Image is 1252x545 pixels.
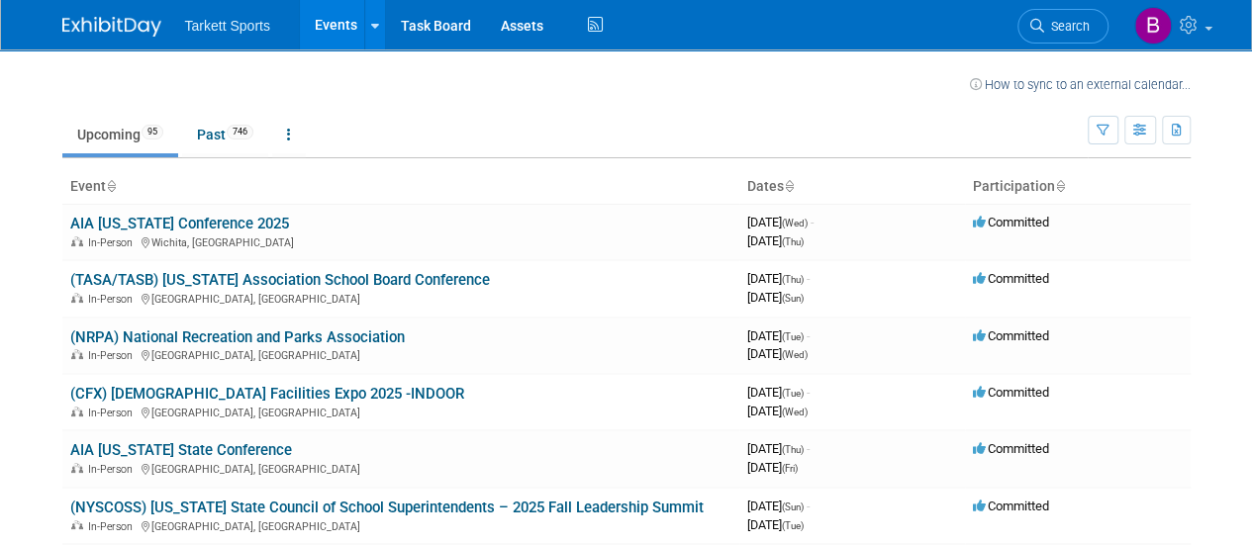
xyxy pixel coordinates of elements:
span: 746 [227,125,253,139]
span: - [807,271,810,286]
th: Participation [965,170,1191,204]
span: [DATE] [747,290,804,305]
span: Tarkett Sports [185,18,270,34]
span: [DATE] [747,499,810,513]
span: Search [1044,19,1090,34]
span: In-Person [88,293,139,306]
span: (Fri) [782,463,798,474]
span: - [811,215,814,229]
a: AIA [US_STATE] Conference 2025 [70,215,289,232]
a: How to sync to an external calendar... [970,77,1191,92]
span: - [807,441,810,456]
div: [GEOGRAPHIC_DATA], [GEOGRAPHIC_DATA] [70,517,731,533]
span: [DATE] [747,233,804,248]
div: Wichita, [GEOGRAPHIC_DATA] [70,233,731,249]
a: (CFX) [DEMOGRAPHIC_DATA] Facilities Expo 2025 -INDOOR [70,385,464,403]
span: [DATE] [747,346,808,361]
img: In-Person Event [71,293,83,303]
a: Upcoming95 [62,116,178,153]
span: In-Person [88,520,139,533]
a: Sort by Event Name [106,178,116,194]
span: [DATE] [747,460,798,475]
span: - [807,385,810,400]
img: ExhibitDay [62,17,161,37]
span: (Thu) [782,444,804,455]
span: [DATE] [747,215,814,229]
div: [GEOGRAPHIC_DATA], [GEOGRAPHIC_DATA] [70,404,731,419]
img: Blake Centers [1134,7,1172,45]
span: Committed [973,385,1049,400]
span: In-Person [88,236,139,249]
span: (Wed) [782,218,808,228]
span: (Wed) [782,349,808,360]
div: [GEOGRAPHIC_DATA], [GEOGRAPHIC_DATA] [70,346,731,362]
div: [GEOGRAPHIC_DATA], [GEOGRAPHIC_DATA] [70,290,731,306]
span: (Sun) [782,501,804,512]
span: - [807,499,810,513]
a: Search [1017,9,1108,44]
span: In-Person [88,349,139,362]
span: In-Person [88,463,139,476]
span: In-Person [88,407,139,419]
span: Committed [973,328,1049,343]
a: (TASA/TASB) [US_STATE] Association School Board Conference [70,271,490,289]
span: - [807,328,810,343]
span: Committed [973,271,1049,286]
span: [DATE] [747,404,808,418]
span: Committed [973,441,1049,456]
a: Past746 [182,116,268,153]
img: In-Person Event [71,463,83,473]
a: Sort by Start Date [784,178,794,194]
img: In-Person Event [71,520,83,530]
div: [GEOGRAPHIC_DATA], [GEOGRAPHIC_DATA] [70,460,731,476]
span: (Tue) [782,388,804,399]
img: In-Person Event [71,349,83,359]
span: [DATE] [747,385,810,400]
span: (Sun) [782,293,804,304]
a: (NYSCOSS) [US_STATE] State Council of School Superintendents – 2025 Fall Leadership Summit [70,499,704,516]
span: (Tue) [782,520,804,531]
img: In-Person Event [71,407,83,416]
span: [DATE] [747,328,810,343]
th: Event [62,170,739,204]
span: [DATE] [747,441,810,456]
span: [DATE] [747,271,810,286]
img: In-Person Event [71,236,83,246]
span: Committed [973,215,1049,229]
span: Committed [973,499,1049,513]
a: (NRPA) National Recreation and Parks Association [70,328,405,346]
a: Sort by Participation Type [1055,178,1065,194]
span: (Thu) [782,274,804,285]
span: 95 [142,125,163,139]
span: [DATE] [747,517,804,532]
th: Dates [739,170,965,204]
span: (Thu) [782,236,804,247]
a: AIA [US_STATE] State Conference [70,441,292,459]
span: (Wed) [782,407,808,417]
span: (Tue) [782,331,804,342]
